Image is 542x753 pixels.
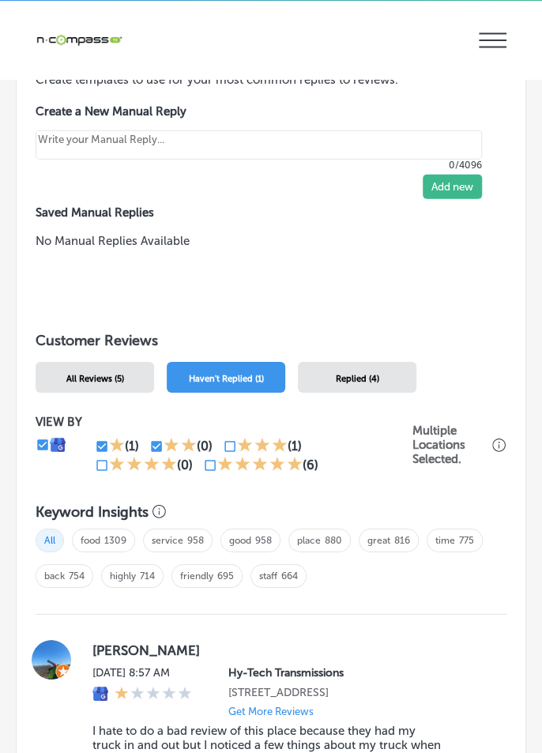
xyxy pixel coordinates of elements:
p: Create templates to use for your most common replies to reviews. [36,71,506,88]
div: 3 Stars [237,437,288,456]
a: 958 [187,535,204,546]
textarea: Create your Quick Reply [36,130,482,160]
div: (1) [125,439,139,454]
a: 775 [459,535,474,546]
a: good [229,535,251,546]
a: staff [259,570,277,582]
label: Saved Manual Replies [36,205,506,220]
div: 4 Stars [109,456,177,475]
div: 5 Stars [217,456,303,475]
a: service [152,535,183,546]
p: Multiple Locations Selected. [412,424,488,466]
h1: Customer Reviews [36,332,506,356]
label: [PERSON_NAME] [92,642,481,658]
a: 1309 [104,535,126,546]
span: Haven't Replied (1) [189,374,264,384]
a: great [367,535,390,546]
a: 880 [325,535,342,546]
a: 958 [255,535,272,546]
a: time [435,535,455,546]
a: 714 [140,570,155,582]
p: 0/4096 [36,160,482,171]
a: back [44,570,65,582]
a: 664 [281,570,298,582]
label: Create a New Manual Reply [36,104,482,119]
p: Hy-Tech Transmissions [228,666,481,680]
a: place [297,535,321,546]
div: 1 Star [109,437,125,456]
div: (0) [177,457,193,473]
button: Add new [423,175,482,199]
a: friendly [180,570,213,582]
div: 1 Star [115,686,192,703]
span: All [36,529,64,552]
div: (6) [303,457,318,473]
img: 660ab0bf-5cc7-4cb8-ba1c-48b5ae0f18e60NCTV_CLogo_TV_Black_-500x88.png [36,32,122,47]
p: No Manual Replies Available [36,232,506,250]
div: 2 Stars [164,437,197,456]
div: (1) [288,439,302,454]
a: food [81,535,100,546]
div: (0) [197,439,213,454]
a: 816 [394,535,410,546]
h3: Keyword Insights [36,503,149,521]
a: highly [110,570,136,582]
span: Replied (4) [336,374,379,384]
label: [DATE] 8:57 AM [92,666,192,680]
a: 754 [69,570,85,582]
p: VIEW BY [36,415,412,429]
a: 695 [217,570,234,582]
p: 803 U.S. Hwy 40 [228,686,481,699]
p: Get More Reviews [228,706,314,717]
span: All Reviews (5) [66,374,124,384]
